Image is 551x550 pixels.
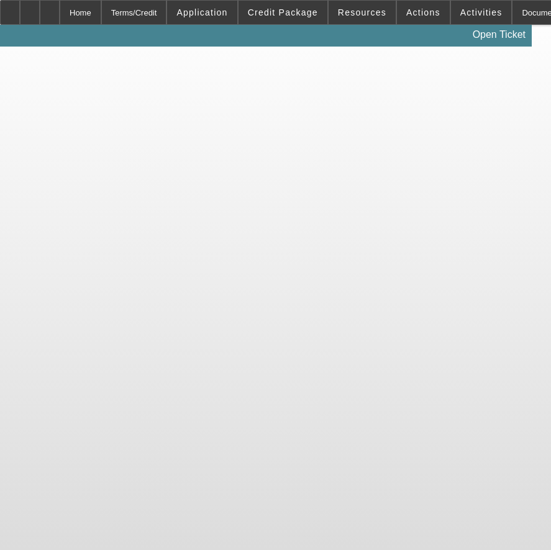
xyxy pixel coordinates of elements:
[460,7,503,17] span: Activities
[239,1,327,24] button: Credit Package
[167,1,237,24] button: Application
[468,24,531,45] a: Open Ticket
[406,7,440,17] span: Actions
[397,1,450,24] button: Actions
[451,1,512,24] button: Activities
[176,7,227,17] span: Application
[338,7,386,17] span: Resources
[329,1,396,24] button: Resources
[248,7,318,17] span: Credit Package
